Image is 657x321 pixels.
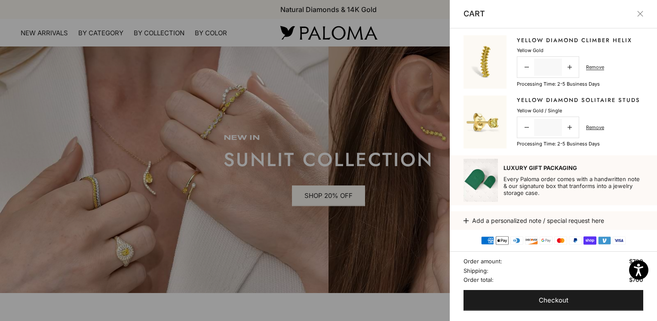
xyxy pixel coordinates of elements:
[464,257,502,266] span: Order amount:
[586,63,604,71] a: Remove
[534,59,562,76] input: Change quantity
[503,164,643,171] p: Luxury Gift Packaging
[464,275,494,284] span: Order total:
[464,96,507,149] img: #YellowGold
[464,290,643,311] button: Checkout
[629,257,643,266] span: $700
[517,96,640,105] a: Yellow Diamond Solitaire Studs
[517,36,632,45] a: Yellow Diamond Climber Helix
[464,35,507,89] img: #YellowGold
[503,176,643,196] p: Every Paloma order comes with a handwritten note & our signature box that tranforms into a jewelr...
[586,123,604,131] a: Remove
[517,140,600,148] p: Processing time: 2-5 business days
[464,266,488,275] span: Shipping:
[539,295,568,306] span: Checkout
[464,211,643,230] button: Add a personalized note / special request here
[629,275,643,284] span: $700
[464,8,485,20] p: Cart
[517,80,600,88] p: Processing time: 2-5 business days
[517,107,562,114] p: Yellow Gold / Single
[534,119,562,136] input: Change quantity
[517,46,543,54] p: Yellow Gold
